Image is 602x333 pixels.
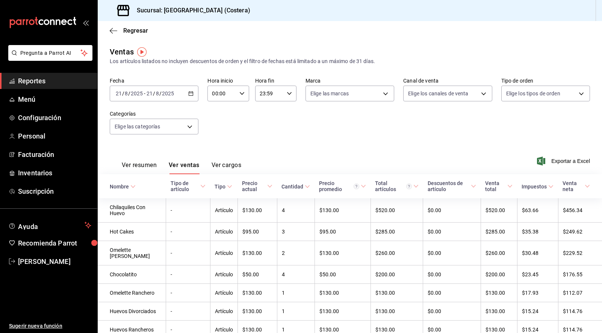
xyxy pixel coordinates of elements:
[277,241,315,265] td: 2
[20,49,81,57] span: Pregunta a Parrot AI
[558,284,602,302] td: $112.07
[481,223,517,241] td: $285.00
[115,90,122,96] input: --
[98,223,166,241] td: Hot Cakes
[517,241,558,265] td: $30.48
[110,184,136,190] span: Nombre
[319,180,359,192] div: Precio promedio
[403,78,492,83] label: Canal de venta
[242,180,266,192] div: Precio actual
[423,284,481,302] td: $0.00
[128,90,130,96] span: /
[18,113,91,123] span: Configuración
[122,161,157,174] button: Ver resumen
[166,284,210,302] td: -
[146,90,153,96] input: --
[110,78,198,83] label: Fecha
[563,180,583,192] div: Venta neta
[124,90,128,96] input: --
[110,57,590,65] div: Los artículos listados no incluyen descuentos de orden y el filtro de fechas está limitado a un m...
[166,265,210,284] td: -
[277,198,315,223] td: 4
[315,223,371,241] td: $95.00
[98,241,166,265] td: Omelette [PERSON_NAME]
[18,168,91,178] span: Inventarios
[277,302,315,321] td: 1
[517,284,558,302] td: $17.93
[137,47,147,57] img: Tooltip marker
[210,198,237,223] td: Artículo
[371,198,423,223] td: $520.00
[166,198,210,223] td: -
[306,78,394,83] label: Marca
[277,284,315,302] td: 1
[122,90,124,96] span: /
[166,241,210,265] td: -
[481,302,517,321] td: $130.00
[558,241,602,265] td: $229.52
[237,284,277,302] td: $130.00
[558,302,602,321] td: $114.76
[506,90,560,97] span: Elige los tipos de orden
[144,90,145,96] span: -
[159,90,162,96] span: /
[281,184,310,190] span: Cantidad
[83,20,89,26] button: open_drawer_menu
[315,265,371,284] td: $50.00
[18,131,91,141] span: Personal
[171,180,206,192] span: Tipo de artículo
[481,198,517,223] td: $520.00
[315,302,371,321] td: $130.00
[18,186,91,196] span: Suscripción
[281,184,303,190] div: Cantidad
[18,238,91,248] span: Recomienda Parrot
[210,284,237,302] td: Artículo
[210,302,237,321] td: Artículo
[110,184,129,190] div: Nombre
[558,223,602,241] td: $249.62
[237,241,277,265] td: $130.00
[122,161,241,174] div: navigation tabs
[156,90,159,96] input: --
[522,184,547,190] div: Impuestos
[517,265,558,284] td: $23.45
[115,123,160,130] span: Elige las categorías
[153,90,155,96] span: /
[517,223,558,241] td: $35.38
[563,180,590,192] span: Venta neta
[485,180,506,192] div: Venta total
[371,241,423,265] td: $260.00
[210,241,237,265] td: Artículo
[423,302,481,321] td: $0.00
[371,265,423,284] td: $200.00
[428,180,470,192] div: Descuentos de artículo
[375,180,419,192] span: Total artículos
[131,6,250,15] h3: Sucursal: [GEOGRAPHIC_DATA] (Costera)
[237,198,277,223] td: $130.00
[428,180,476,192] span: Descuentos de artículo
[207,78,249,83] label: Hora inicio
[98,198,166,223] td: Chilaquiles Con Huevo
[408,90,468,97] span: Elige los canales de venta
[371,223,423,241] td: $285.00
[237,223,277,241] td: $95.00
[423,265,481,284] td: $0.00
[406,184,412,189] svg: El total artículos considera cambios de precios en los artículos así como costos adicionales por ...
[371,302,423,321] td: $130.00
[9,322,91,330] span: Sugerir nueva función
[242,180,272,192] span: Precio actual
[310,90,349,97] span: Elige las marcas
[255,78,296,83] label: Hora fin
[319,180,366,192] span: Precio promedio
[481,284,517,302] td: $130.00
[558,198,602,223] td: $456.34
[212,161,242,174] button: Ver cargos
[315,241,371,265] td: $130.00
[371,284,423,302] td: $130.00
[538,157,590,166] button: Exportar a Excel
[98,302,166,321] td: Huevos Divorciados
[558,265,602,284] td: $176.55
[215,184,225,190] div: Tipo
[522,184,554,190] span: Impuestos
